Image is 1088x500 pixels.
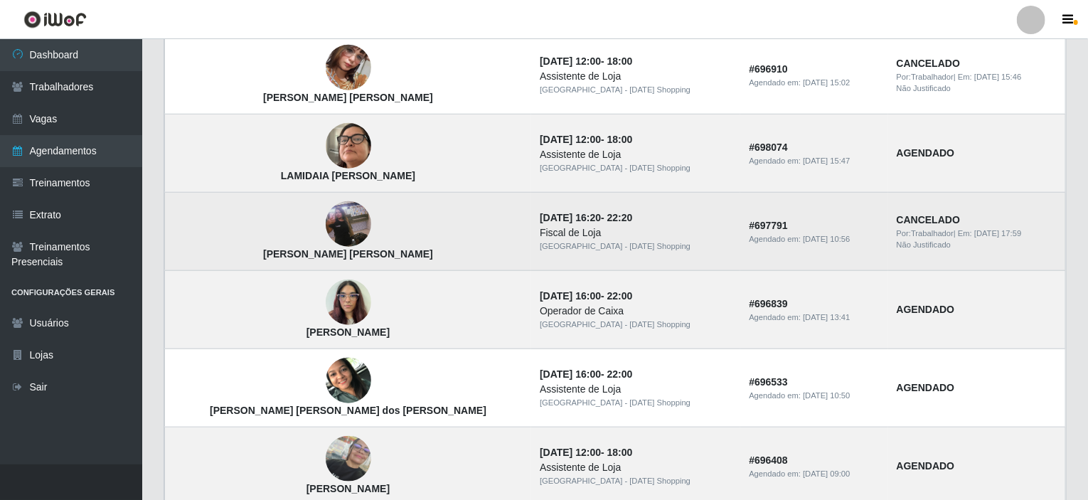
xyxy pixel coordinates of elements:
time: [DATE] 16:20 [540,212,601,223]
div: Agendado em: [749,233,879,245]
time: [DATE] 15:02 [803,78,850,87]
time: [DATE] 12:00 [540,55,601,67]
strong: AGENDADO [897,304,955,315]
strong: [PERSON_NAME] [306,326,390,338]
div: Assistente de Loja [540,460,732,475]
time: [DATE] 17:59 [974,229,1021,238]
div: Assistente de Loja [540,147,732,162]
strong: AGENDADO [897,460,955,472]
time: [DATE] 12:00 [540,447,601,458]
time: [DATE] 10:50 [803,391,850,400]
div: | Em: [897,71,1057,83]
strong: [PERSON_NAME] [PERSON_NAME] [263,248,433,260]
img: Daniely Dayane Lourenço de Sousa [326,184,371,265]
time: [DATE] 13:41 [803,313,850,321]
div: [GEOGRAPHIC_DATA] - [DATE] Shopping [540,162,732,174]
strong: AGENDADO [897,147,955,159]
div: [GEOGRAPHIC_DATA] - [DATE] Shopping [540,397,732,409]
time: 22:00 [607,290,633,302]
strong: # 696408 [749,454,788,466]
time: 18:00 [607,134,633,145]
div: Agendado em: [749,77,879,89]
div: Agendado em: [749,155,879,167]
strong: CANCELADO [897,58,960,69]
div: Não Justificado [897,239,1057,251]
img: CoreUI Logo [23,11,87,28]
time: 18:00 [607,447,633,458]
div: Agendado em: [749,468,879,480]
strong: - [540,134,632,145]
time: [DATE] 12:00 [540,134,601,145]
strong: # 696533 [749,376,788,388]
strong: # 697791 [749,220,788,231]
strong: - [540,55,632,67]
img: Aline Barbosa de Sena [326,272,371,333]
strong: # 696910 [749,63,788,75]
time: 18:00 [607,55,633,67]
div: Não Justificado [897,83,1057,95]
strong: - [540,212,632,223]
strong: CANCELADO [897,214,960,225]
time: [DATE] 10:56 [803,235,850,243]
strong: # 696839 [749,298,788,309]
time: [DATE] 16:00 [540,290,601,302]
strong: - [540,447,632,458]
div: [GEOGRAPHIC_DATA] - [DATE] Shopping [540,84,732,96]
strong: # 698074 [749,142,788,153]
strong: LAMIDAIA [PERSON_NAME] [281,170,415,181]
div: Agendado em: [749,312,879,324]
div: Agendado em: [749,390,879,402]
img: Emanuele Rayane Bezerra dos Santos [326,351,371,411]
time: [DATE] 09:00 [803,469,850,478]
img: Joyce Jaiane Leoncio Gomes [326,27,371,108]
div: Assistente de Loja [540,382,732,397]
div: [GEOGRAPHIC_DATA] - [DATE] Shopping [540,240,732,252]
div: Assistente de Loja [540,69,732,84]
strong: [PERSON_NAME] [PERSON_NAME] dos [PERSON_NAME] [210,405,486,416]
strong: AGENDADO [897,382,955,393]
div: [GEOGRAPHIC_DATA] - [DATE] Shopping [540,475,732,487]
img: Maria Cristina Vicente Francisco [326,436,371,482]
time: 22:20 [607,212,633,223]
time: [DATE] 15:47 [803,156,850,165]
div: [GEOGRAPHIC_DATA] - [DATE] Shopping [540,319,732,331]
strong: - [540,368,632,380]
strong: - [540,290,632,302]
span: Por: Trabalhador [897,73,954,81]
time: [DATE] 15:46 [974,73,1021,81]
div: | Em: [897,228,1057,240]
div: Operador de Caixa [540,304,732,319]
img: LAMIDAIA DENOVAN DA ROCHA [326,106,371,187]
strong: [PERSON_NAME] [306,483,390,494]
strong: [PERSON_NAME] [PERSON_NAME] [263,92,433,103]
time: [DATE] 16:00 [540,368,601,380]
div: Fiscal de Loja [540,225,732,240]
time: 22:00 [607,368,633,380]
span: Por: Trabalhador [897,229,954,238]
